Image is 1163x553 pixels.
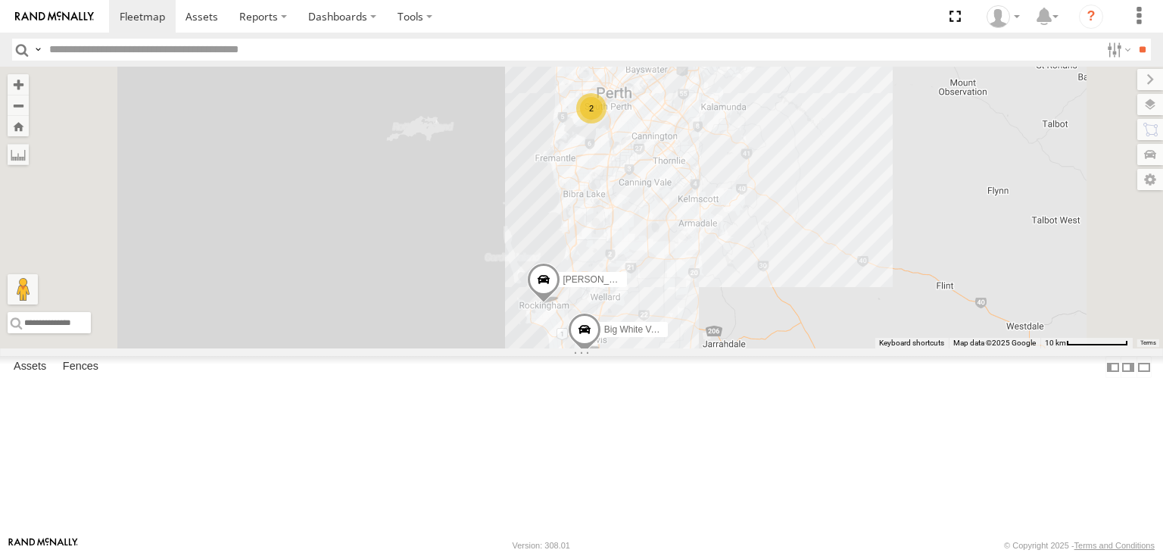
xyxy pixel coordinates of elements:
div: Version: 308.01 [513,541,570,550]
a: Visit our Website [8,538,78,553]
div: 2 [576,93,606,123]
label: Hide Summary Table [1136,356,1152,378]
i: ? [1079,5,1103,29]
span: [PERSON_NAME] V9 [563,275,652,286]
button: Drag Pegman onto the map to open Street View [8,274,38,305]
label: Map Settings [1137,169,1163,190]
button: Map scale: 10 km per 78 pixels [1040,338,1133,348]
img: rand-logo.svg [15,11,94,22]
span: Big White Van ([PERSON_NAME]) [604,324,744,335]
div: Grainge Ryall [981,5,1025,28]
button: Zoom in [8,74,29,95]
button: Zoom out [8,95,29,116]
span: 10 km [1045,339,1066,347]
button: Zoom Home [8,116,29,136]
label: Dock Summary Table to the Left [1105,356,1121,378]
label: Search Filter Options [1101,39,1133,61]
label: Fences [55,357,106,378]
a: Terms and Conditions [1074,541,1155,550]
div: © Copyright 2025 - [1004,541,1155,550]
label: Dock Summary Table to the Right [1121,356,1136,378]
label: Assets [6,357,54,378]
button: Keyboard shortcuts [879,338,944,348]
a: Terms (opens in new tab) [1140,340,1156,346]
label: Search Query [32,39,44,61]
label: Measure [8,144,29,165]
span: Map data ©2025 Google [953,339,1036,347]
